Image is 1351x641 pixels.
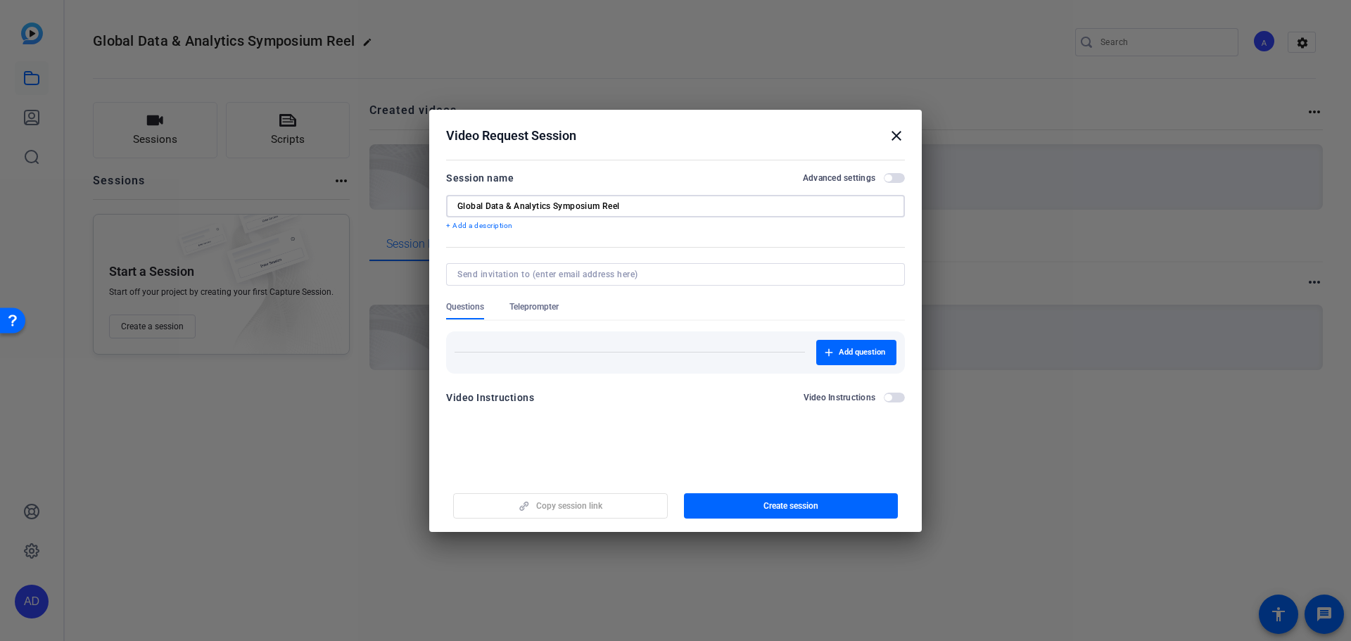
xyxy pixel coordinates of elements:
input: Enter Session Name [457,201,894,212]
button: Create session [684,493,899,519]
input: Send invitation to (enter email address here) [457,269,888,280]
div: Session name [446,170,514,186]
button: Add question [816,340,896,365]
span: Add question [839,347,885,358]
span: Questions [446,301,484,312]
p: + Add a description [446,220,905,231]
mat-icon: close [888,127,905,144]
div: Video Instructions [446,389,534,406]
div: Video Request Session [446,127,905,144]
h2: Advanced settings [803,172,875,184]
span: Teleprompter [509,301,559,312]
h2: Video Instructions [804,392,876,403]
span: Create session [763,500,818,512]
